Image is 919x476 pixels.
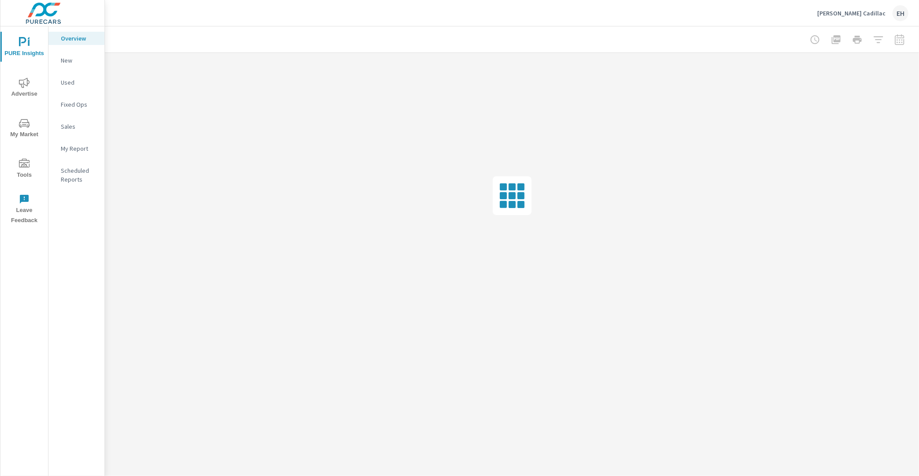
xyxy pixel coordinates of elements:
[3,194,45,226] span: Leave Feedback
[61,56,97,65] p: New
[61,100,97,109] p: Fixed Ops
[48,32,104,45] div: Overview
[48,98,104,111] div: Fixed Ops
[48,164,104,186] div: Scheduled Reports
[48,142,104,155] div: My Report
[61,144,97,153] p: My Report
[48,76,104,89] div: Used
[817,9,886,17] p: [PERSON_NAME] Cadillac
[48,120,104,133] div: Sales
[61,78,97,87] p: Used
[0,26,48,229] div: nav menu
[48,54,104,67] div: New
[61,166,97,184] p: Scheduled Reports
[3,118,45,140] span: My Market
[893,5,908,21] div: EH
[3,159,45,180] span: Tools
[3,78,45,99] span: Advertise
[61,122,97,131] p: Sales
[61,34,97,43] p: Overview
[3,37,45,59] span: PURE Insights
